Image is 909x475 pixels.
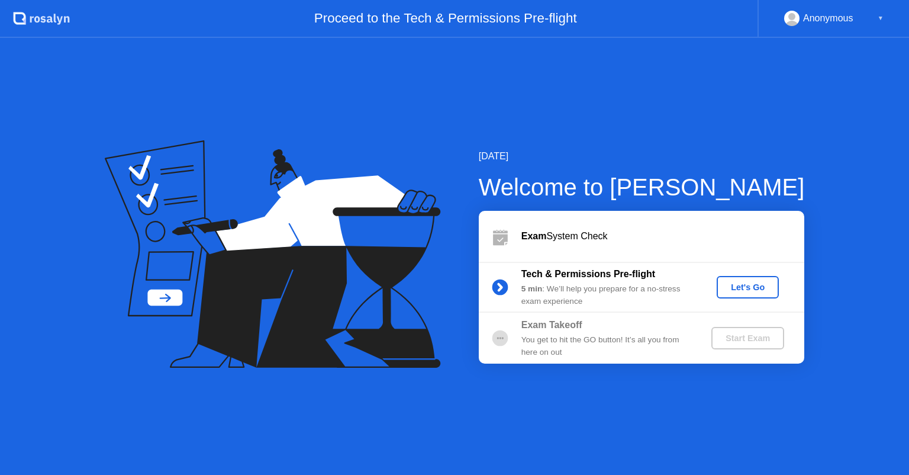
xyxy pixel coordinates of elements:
[521,283,692,307] div: : We’ll help you prepare for a no-stress exam experience
[521,231,547,241] b: Exam
[717,276,779,299] button: Let's Go
[521,229,804,243] div: System Check
[711,327,784,349] button: Start Exam
[521,269,655,279] b: Tech & Permissions Pre-flight
[479,169,805,205] div: Welcome to [PERSON_NAME]
[803,11,853,26] div: Anonymous
[479,149,805,163] div: [DATE]
[521,334,692,358] div: You get to hit the GO button! It’s all you from here on out
[878,11,884,26] div: ▼
[521,320,582,330] b: Exam Takeoff
[716,333,779,343] div: Start Exam
[721,283,774,292] div: Let's Go
[521,284,543,293] b: 5 min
